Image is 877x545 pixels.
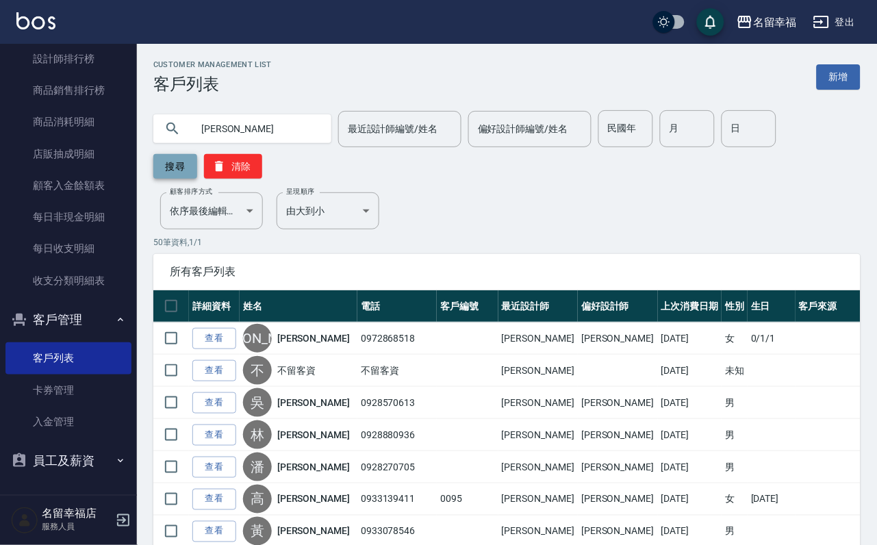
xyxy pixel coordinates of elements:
td: [DATE] [658,451,722,483]
a: [PERSON_NAME] [277,396,350,409]
label: 顧客排序方式 [170,186,213,197]
a: [PERSON_NAME] [277,331,350,345]
td: 0972868518 [357,322,437,355]
td: [PERSON_NAME] [578,322,657,355]
a: [PERSON_NAME] [277,460,350,474]
a: [PERSON_NAME] [277,492,350,506]
th: 最近設計師 [498,290,578,322]
a: 商品銷售排行榜 [5,75,131,106]
a: 查看 [192,392,236,414]
p: 50 筆資料, 1 / 1 [153,236,861,249]
td: 0928570613 [357,387,437,419]
td: [PERSON_NAME] [498,322,578,355]
a: 不留客資 [277,364,316,377]
span: 所有客戶列表 [170,265,844,279]
th: 詳細資料 [189,290,240,322]
div: 依序最後編輯時間 [160,192,263,229]
td: 男 [722,451,748,483]
td: [PERSON_NAME] [498,451,578,483]
th: 姓名 [240,290,357,322]
td: [PERSON_NAME] [498,387,578,419]
td: 不留客資 [357,355,437,387]
a: [PERSON_NAME] [277,428,350,442]
a: 查看 [192,521,236,542]
td: [PERSON_NAME] [578,451,657,483]
div: 不 [243,356,272,385]
a: 查看 [192,489,236,510]
button: 清除 [204,154,262,179]
a: 商品消耗明細 [5,106,131,138]
td: 0928270705 [357,451,437,483]
div: 吳 [243,388,272,417]
a: 查看 [192,424,236,446]
div: 林 [243,420,272,449]
a: 入金管理 [5,406,131,438]
td: 男 [722,387,748,419]
div: 名留幸福 [753,14,797,31]
td: 女 [722,483,748,516]
h5: 名留幸福店 [42,507,112,521]
img: Person [11,507,38,534]
td: 0095 [437,483,498,516]
button: save [697,8,724,36]
button: 登出 [808,10,861,35]
a: 每日非現金明細 [5,201,131,233]
th: 客戶來源 [796,290,861,322]
td: [DATE] [658,419,722,451]
th: 生日 [748,290,796,322]
td: [PERSON_NAME] [578,483,657,516]
td: 0928880936 [357,419,437,451]
div: 高 [243,485,272,514]
a: 卡券管理 [5,375,131,406]
h2: Customer Management List [153,60,272,69]
p: 服務人員 [42,521,112,533]
div: 潘 [243,453,272,481]
a: 新增 [817,64,861,90]
td: [DATE] [658,322,722,355]
div: [PERSON_NAME] [243,324,272,353]
a: 顧客入金餘額表 [5,170,131,201]
th: 性別 [722,290,748,322]
button: 搜尋 [153,154,197,179]
button: 名留幸福 [731,8,802,36]
a: 查看 [192,457,236,478]
a: 店販抽成明細 [5,138,131,170]
a: 收支分類明細表 [5,265,131,296]
td: [PERSON_NAME] [498,419,578,451]
td: [PERSON_NAME] [578,387,657,419]
a: 客戶列表 [5,342,131,374]
th: 偏好設計師 [578,290,657,322]
td: 0933139411 [357,483,437,516]
a: 每日收支明細 [5,233,131,264]
a: 查看 [192,328,236,349]
td: [DATE] [658,483,722,516]
label: 呈現順序 [286,186,315,197]
th: 客戶編號 [437,290,498,322]
button: 員工及薪資 [5,443,131,479]
td: [DATE] [658,355,722,387]
td: [PERSON_NAME] [578,419,657,451]
th: 電話 [357,290,437,322]
td: [PERSON_NAME] [498,355,578,387]
a: 設計師排行榜 [5,43,131,75]
td: [PERSON_NAME] [498,483,578,516]
td: 女 [722,322,748,355]
td: 未知 [722,355,748,387]
button: 客戶管理 [5,302,131,338]
input: 搜尋關鍵字 [192,110,320,147]
td: 男 [722,419,748,451]
a: [PERSON_NAME] [277,524,350,538]
td: 0/1/1 [748,322,796,355]
td: [DATE] [658,387,722,419]
img: Logo [16,12,55,29]
div: 由大到小 [277,192,379,229]
h3: 客戶列表 [153,75,272,94]
td: [DATE] [748,483,796,516]
th: 上次消費日期 [658,290,722,322]
a: 查看 [192,360,236,381]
